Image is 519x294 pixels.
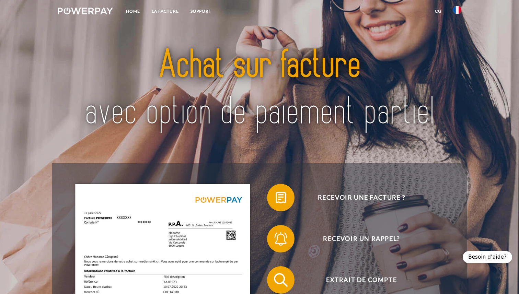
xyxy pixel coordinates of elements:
span: Recevoir une facture ? [277,184,446,211]
span: Extrait de compte [277,266,446,294]
button: Recevoir un rappel? [267,225,446,252]
a: CG [429,5,447,17]
img: logo-powerpay-white.svg [58,8,113,14]
a: Home [120,5,146,17]
button: Extrait de compte [267,266,446,294]
img: qb_bill.svg [272,189,289,206]
img: title-powerpay_fr.svg [78,30,441,148]
a: LA FACTURE [146,5,185,17]
img: qb_search.svg [272,271,289,289]
img: qb_bell.svg [272,230,289,247]
div: Besoin d’aide? [463,251,512,263]
button: Recevoir une facture ? [267,184,446,211]
span: Recevoir un rappel? [277,225,446,252]
a: Support [185,5,217,17]
img: fr [453,6,461,14]
iframe: Bouton de lancement de la fenêtre de messagerie [492,267,514,289]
